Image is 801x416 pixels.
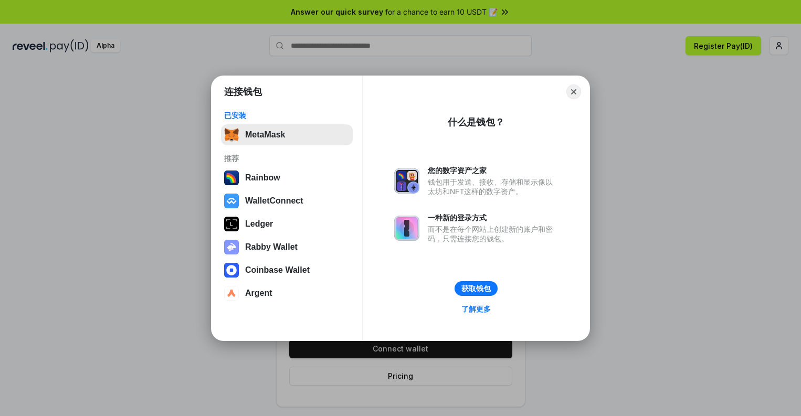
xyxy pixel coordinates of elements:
img: svg+xml,%3Csvg%20width%3D%2228%22%20height%3D%2228%22%20viewBox%3D%220%200%2028%2028%22%20fill%3D... [224,263,239,278]
img: svg+xml,%3Csvg%20fill%3D%22none%22%20height%3D%2233%22%20viewBox%3D%220%200%2035%2033%22%20width%... [224,127,239,142]
button: Close [566,84,581,99]
button: Coinbase Wallet [221,260,353,281]
div: Rabby Wallet [245,242,298,252]
img: svg+xml,%3Csvg%20xmlns%3D%22http%3A%2F%2Fwww.w3.org%2F2000%2Fsvg%22%20fill%3D%22none%22%20viewBox... [394,168,419,194]
img: svg+xml,%3Csvg%20xmlns%3D%22http%3A%2F%2Fwww.w3.org%2F2000%2Fsvg%22%20fill%3D%22none%22%20viewBox... [394,216,419,241]
div: 什么是钱包？ [448,116,504,129]
div: 而不是在每个网站上创建新的账户和密码，只需连接您的钱包。 [428,225,558,243]
a: 了解更多 [455,302,497,316]
div: 已安装 [224,111,350,120]
button: 获取钱包 [455,281,498,296]
img: svg+xml,%3Csvg%20xmlns%3D%22http%3A%2F%2Fwww.w3.org%2F2000%2Fsvg%22%20width%3D%2228%22%20height%3... [224,217,239,231]
div: Argent [245,289,272,298]
div: 获取钱包 [461,284,491,293]
button: Argent [221,283,353,304]
div: 一种新的登录方式 [428,213,558,222]
img: svg+xml,%3Csvg%20width%3D%22120%22%20height%3D%22120%22%20viewBox%3D%220%200%20120%20120%22%20fil... [224,170,239,185]
div: 您的数字资产之家 [428,166,558,175]
div: Coinbase Wallet [245,265,310,275]
button: WalletConnect [221,190,353,211]
img: svg+xml,%3Csvg%20width%3D%2228%22%20height%3D%2228%22%20viewBox%3D%220%200%2028%2028%22%20fill%3D... [224,194,239,208]
div: MetaMask [245,130,285,140]
div: Ledger [245,219,273,229]
div: WalletConnect [245,196,303,206]
button: Rabby Wallet [221,237,353,258]
button: MetaMask [221,124,353,145]
img: svg+xml,%3Csvg%20xmlns%3D%22http%3A%2F%2Fwww.w3.org%2F2000%2Fsvg%22%20fill%3D%22none%22%20viewBox... [224,240,239,254]
button: Ledger [221,214,353,234]
button: Rainbow [221,167,353,188]
div: 了解更多 [461,304,491,314]
img: svg+xml,%3Csvg%20width%3D%2228%22%20height%3D%2228%22%20viewBox%3D%220%200%2028%2028%22%20fill%3D... [224,286,239,301]
div: 推荐 [224,154,350,163]
h1: 连接钱包 [224,86,262,98]
div: 钱包用于发送、接收、存储和显示像以太坊和NFT这样的数字资产。 [428,177,558,196]
div: Rainbow [245,173,280,183]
